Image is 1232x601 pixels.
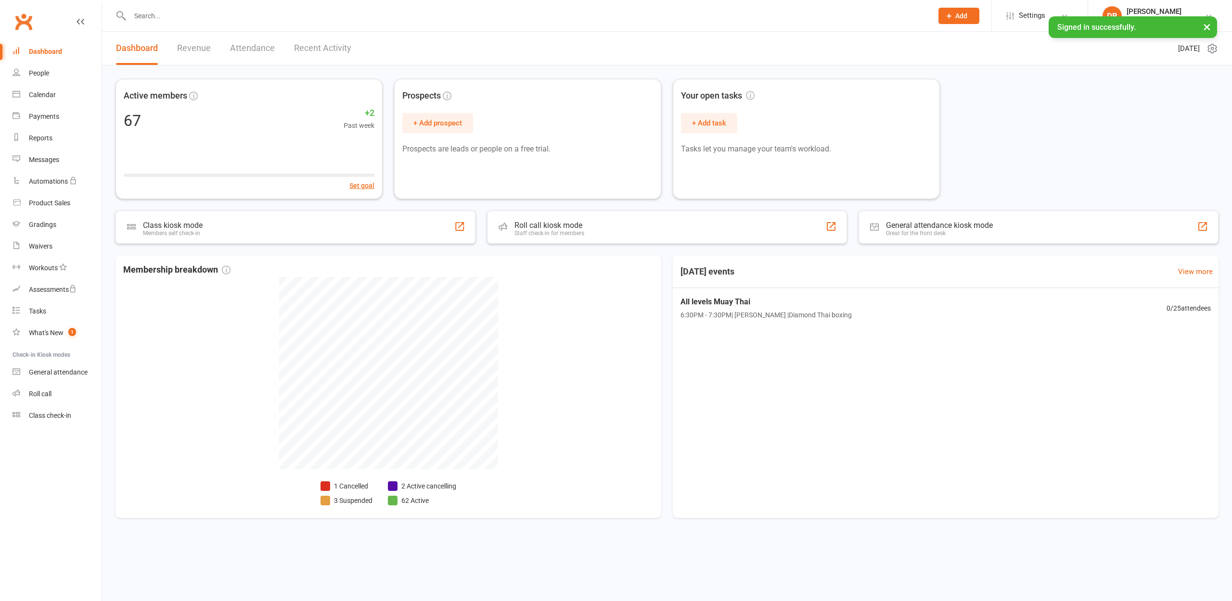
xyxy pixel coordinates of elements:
[402,89,441,103] span: Prospects
[13,405,102,426] a: Class kiosk mode
[1103,6,1122,25] div: DB
[13,300,102,322] a: Tasks
[123,263,231,277] span: Membership breakdown
[321,481,372,491] li: 1 Cancelled
[294,32,351,65] a: Recent Activity
[402,143,653,155] p: Prospects are leads or people on a free trial.
[13,84,102,106] a: Calendar
[29,113,59,120] div: Payments
[124,89,187,103] span: Active members
[29,264,58,272] div: Workouts
[13,41,102,63] a: Dashboard
[29,412,71,419] div: Class check-in
[13,214,102,236] a: Gradings
[1198,16,1216,37] button: ×
[12,10,36,34] a: Clubworx
[388,495,456,506] li: 62 Active
[13,192,102,214] a: Product Sales
[886,221,993,230] div: General attendance kiosk mode
[143,230,203,237] div: Members self check-in
[127,9,926,23] input: Search...
[388,481,456,491] li: 2 Active cancelling
[29,368,88,376] div: General attendance
[29,177,68,185] div: Automations
[955,12,967,20] span: Add
[514,221,584,230] div: Roll call kiosk mode
[321,495,372,506] li: 3 Suspended
[681,143,932,155] p: Tasks let you manage your team's workload.
[29,48,62,55] div: Dashboard
[680,296,852,308] span: All levels Muay Thai
[344,106,374,120] span: +2
[29,221,56,228] div: Gradings
[29,69,49,77] div: People
[29,156,59,163] div: Messages
[402,113,473,133] button: + Add prospect
[681,89,755,103] span: Your open tasks
[68,328,76,336] span: 1
[938,8,979,24] button: Add
[13,322,102,344] a: What's New1
[681,113,737,133] button: + Add task
[177,32,211,65] a: Revenue
[29,199,70,207] div: Product Sales
[13,149,102,171] a: Messages
[13,171,102,192] a: Automations
[29,307,46,315] div: Tasks
[29,390,51,398] div: Roll call
[344,120,374,131] span: Past week
[1178,43,1200,54] span: [DATE]
[13,362,102,383] a: General attendance kiosk mode
[349,180,374,191] button: Set goal
[13,63,102,84] a: People
[673,263,742,280] h3: [DATE] events
[1019,5,1045,26] span: Settings
[680,310,852,320] span: 6:30PM - 7:30PM | [PERSON_NAME] | Diamond Thai boxing
[143,221,203,230] div: Class kiosk mode
[124,113,141,128] div: 67
[1127,7,1190,16] div: [PERSON_NAME]
[13,279,102,300] a: Assessments
[29,134,52,142] div: Reports
[13,236,102,257] a: Waivers
[13,383,102,405] a: Roll call
[29,329,64,337] div: What's New
[886,230,993,237] div: Great for the front desk
[230,32,275,65] a: Attendance
[1057,23,1136,32] span: Signed in successfully.
[13,106,102,127] a: Payments
[29,242,52,250] div: Waivers
[1127,16,1190,25] div: Diamond Thai Boxing
[1178,266,1213,277] a: View more
[514,230,584,237] div: Staff check-in for members
[13,257,102,279] a: Workouts
[29,91,56,99] div: Calendar
[1167,303,1211,313] span: 0 / 25 attendees
[116,32,158,65] a: Dashboard
[29,286,77,293] div: Assessments
[13,127,102,149] a: Reports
